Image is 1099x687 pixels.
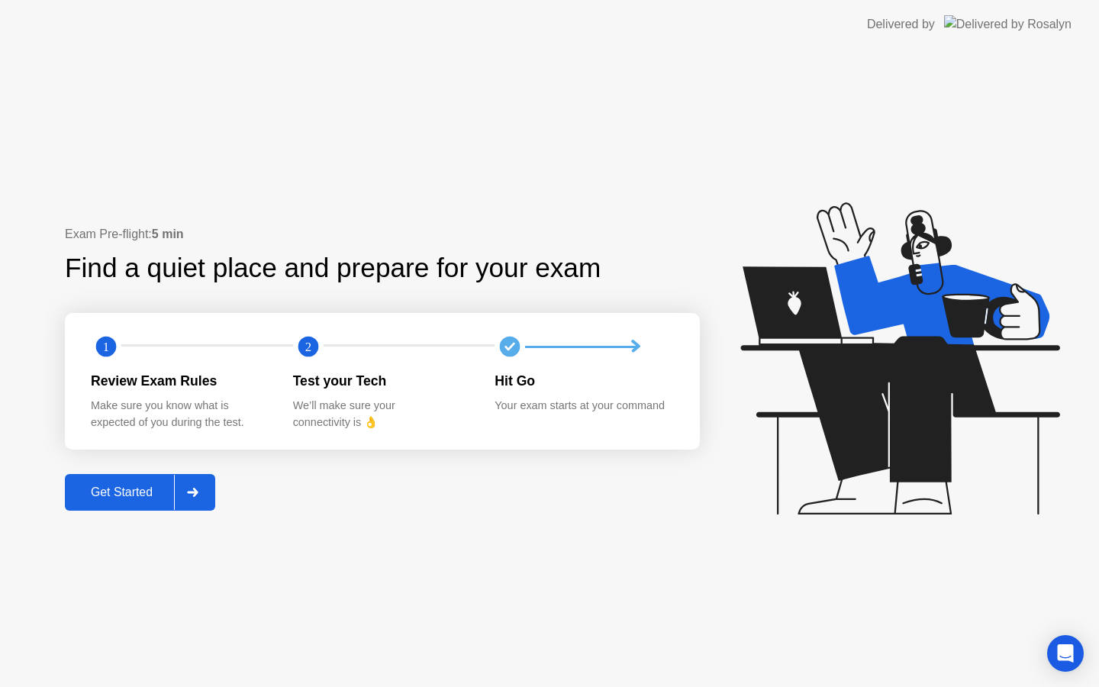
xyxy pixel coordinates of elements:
[69,485,174,499] div: Get Started
[65,474,215,511] button: Get Started
[293,398,471,431] div: We’ll make sure your connectivity is 👌
[65,248,603,289] div: Find a quiet place and prepare for your exam
[944,15,1072,33] img: Delivered by Rosalyn
[103,340,109,354] text: 1
[293,371,471,391] div: Test your Tech
[91,371,269,391] div: Review Exam Rules
[1047,635,1084,672] div: Open Intercom Messenger
[65,225,700,244] div: Exam Pre-flight:
[495,398,672,414] div: Your exam starts at your command
[305,340,311,354] text: 2
[495,371,672,391] div: Hit Go
[91,398,269,431] div: Make sure you know what is expected of you during the test.
[152,227,184,240] b: 5 min
[867,15,935,34] div: Delivered by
